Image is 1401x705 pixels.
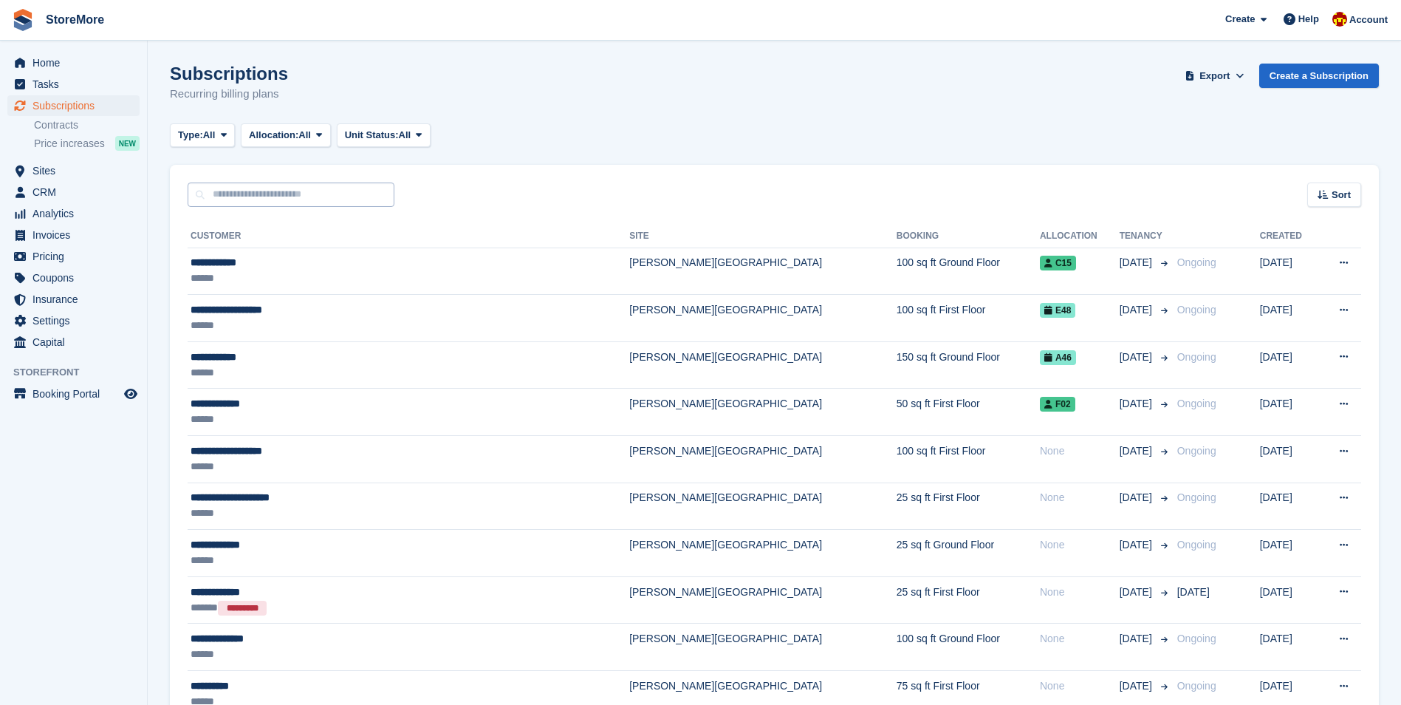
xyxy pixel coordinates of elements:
span: Pricing [32,246,121,267]
th: Booking [897,225,1040,248]
span: Help [1298,12,1319,27]
span: Sort [1332,188,1351,202]
td: [DATE] [1260,248,1318,295]
span: All [203,128,216,143]
span: [DATE] [1120,350,1155,365]
span: [DATE] [1120,255,1155,270]
span: F02 [1040,397,1075,412]
td: [PERSON_NAME][GEOGRAPHIC_DATA] [629,530,897,577]
td: 25 sq ft Ground Floor [897,530,1040,577]
span: Ongoing [1177,633,1216,644]
span: Ongoing [1177,256,1216,268]
span: CRM [32,182,121,202]
th: Site [629,225,897,248]
span: Ongoing [1177,680,1216,692]
td: [DATE] [1260,530,1318,577]
span: Ongoing [1177,445,1216,457]
img: Store More Team [1332,12,1347,27]
a: menu [7,74,140,95]
th: Allocation [1040,225,1120,248]
p: Recurring billing plans [170,86,288,103]
td: [PERSON_NAME][GEOGRAPHIC_DATA] [629,436,897,483]
td: [DATE] [1260,341,1318,389]
td: [DATE] [1260,483,1318,530]
a: Create a Subscription [1259,64,1379,88]
a: menu [7,310,140,331]
a: menu [7,203,140,224]
span: Sites [32,160,121,181]
span: All [399,128,411,143]
span: C15 [1040,256,1076,270]
span: Ongoing [1177,351,1216,363]
a: menu [7,268,140,288]
div: None [1040,585,1120,600]
span: [DATE] [1120,490,1155,505]
span: Unit Status: [345,128,399,143]
a: menu [7,225,140,245]
a: StoreMore [40,7,110,32]
th: Created [1260,225,1318,248]
span: Tasks [32,74,121,95]
td: 50 sq ft First Floor [897,389,1040,436]
span: [DATE] [1120,443,1155,459]
a: menu [7,52,140,73]
span: [DATE] [1120,537,1155,553]
img: stora-icon-8386f47178a22dfd0bd8f6a31ec36ba5ce8667c1dd55bd0f319d3a0aa187defe.svg [12,9,34,31]
th: Customer [188,225,629,248]
td: 100 sq ft First Floor [897,436,1040,483]
a: menu [7,182,140,202]
span: A46 [1040,350,1076,365]
span: Ongoing [1177,304,1216,316]
td: [PERSON_NAME][GEOGRAPHIC_DATA] [629,483,897,530]
span: Account [1349,13,1388,27]
td: [PERSON_NAME][GEOGRAPHIC_DATA] [629,389,897,436]
span: Create [1225,12,1255,27]
td: 100 sq ft Ground Floor [897,624,1040,671]
div: None [1040,537,1120,553]
a: Contracts [34,118,140,132]
span: Ongoing [1177,398,1216,409]
span: Subscriptions [32,95,121,116]
a: menu [7,160,140,181]
td: 150 sq ft Ground Floor [897,341,1040,389]
div: NEW [115,136,140,151]
span: [DATE] [1120,631,1155,647]
span: Settings [32,310,121,331]
span: [DATE] [1120,585,1155,600]
td: [PERSON_NAME][GEOGRAPHIC_DATA] [629,576,897,624]
td: [DATE] [1260,436,1318,483]
td: 100 sq ft Ground Floor [897,248,1040,295]
div: None [1040,490,1120,505]
th: Tenancy [1120,225,1171,248]
button: Type: All [170,123,235,148]
span: Coupons [32,268,121,288]
span: E48 [1040,303,1075,318]
span: Price increases [34,137,105,151]
td: [PERSON_NAME][GEOGRAPHIC_DATA] [629,295,897,342]
a: Price increases NEW [34,135,140,151]
a: Preview store [122,385,140,403]
td: [PERSON_NAME][GEOGRAPHIC_DATA] [629,341,897,389]
td: [DATE] [1260,295,1318,342]
span: Invoices [32,225,121,245]
td: [PERSON_NAME][GEOGRAPHIC_DATA] [629,624,897,671]
td: [DATE] [1260,389,1318,436]
h1: Subscriptions [170,64,288,84]
div: None [1040,443,1120,459]
span: Insurance [32,289,121,310]
td: [DATE] [1260,624,1318,671]
span: Type: [178,128,203,143]
span: Storefront [13,365,147,380]
a: menu [7,246,140,267]
span: [DATE] [1120,678,1155,694]
a: menu [7,289,140,310]
span: Ongoing [1177,491,1216,503]
span: Ongoing [1177,539,1216,551]
span: [DATE] [1120,302,1155,318]
span: Allocation: [249,128,298,143]
span: All [298,128,311,143]
span: Export [1199,69,1230,84]
span: Home [32,52,121,73]
td: [DATE] [1260,576,1318,624]
a: menu [7,384,140,404]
